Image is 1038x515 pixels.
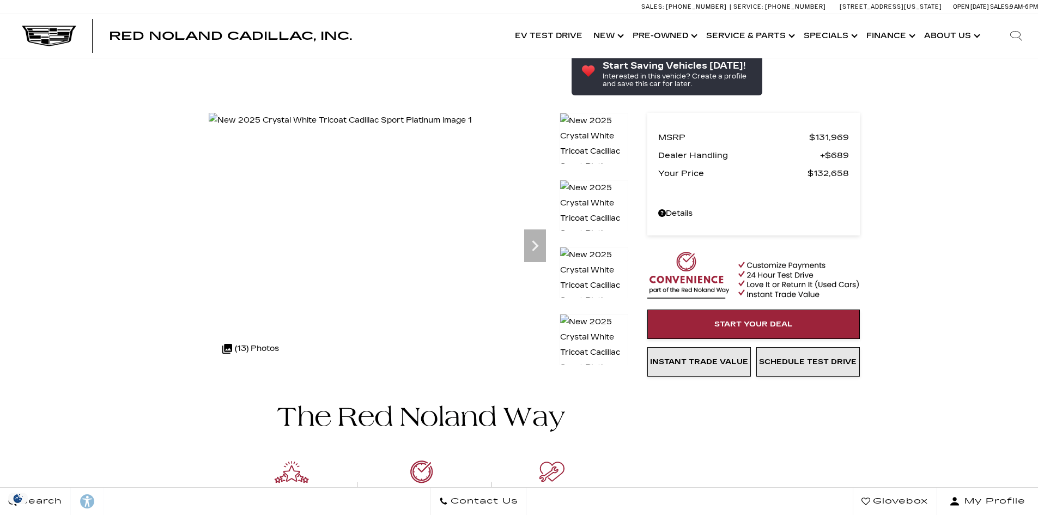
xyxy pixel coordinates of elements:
[870,494,928,509] span: Glovebox
[560,314,628,391] img: New 2025 Crystal White Tricoat Cadillac Sport Platinum image 4
[509,14,588,58] a: EV Test Drive
[853,488,937,515] a: Glovebox
[109,29,352,43] span: Red Noland Cadillac, Inc.
[953,3,989,10] span: Open [DATE]
[650,358,748,366] span: Instant Trade Value
[588,14,627,58] a: New
[666,3,727,10] span: [PHONE_NUMBER]
[647,347,751,377] a: Instant Trade Value
[109,31,352,41] a: Red Noland Cadillac, Inc.
[5,493,31,504] section: Click to Open Cookie Consent Modal
[759,358,857,366] span: Schedule Test Drive
[209,113,472,128] img: New 2025 Crystal White Tricoat Cadillac Sport Platinum image 1
[840,3,942,10] a: [STREET_ADDRESS][US_STATE]
[658,130,849,145] a: MSRP $131,969
[658,148,820,163] span: Dealer Handling
[17,494,62,509] span: Search
[430,488,527,515] a: Contact Us
[765,3,826,10] span: [PHONE_NUMBER]
[990,3,1010,10] span: Sales:
[647,310,860,339] a: Start Your Deal
[627,14,701,58] a: Pre-Owned
[733,3,763,10] span: Service:
[658,166,808,181] span: Your Price
[448,494,518,509] span: Contact Us
[730,4,829,10] a: Service: [PHONE_NUMBER]
[217,336,284,362] div: (13) Photos
[560,180,628,257] img: New 2025 Crystal White Tricoat Cadillac Sport Platinum image 2
[560,247,628,324] img: New 2025 Crystal White Tricoat Cadillac Sport Platinum image 3
[756,347,860,377] a: Schedule Test Drive
[658,206,849,221] a: Details
[524,229,546,262] div: Next
[641,4,730,10] a: Sales: [PHONE_NUMBER]
[714,320,793,329] span: Start Your Deal
[808,166,849,181] span: $132,658
[658,166,849,181] a: Your Price $132,658
[937,488,1038,515] button: Open user profile menu
[919,14,984,58] a: About Us
[960,494,1025,509] span: My Profile
[861,14,919,58] a: Finance
[798,14,861,58] a: Specials
[641,3,664,10] span: Sales:
[22,26,76,46] img: Cadillac Dark Logo with Cadillac White Text
[820,148,849,163] span: $689
[560,113,628,190] img: New 2025 Crystal White Tricoat Cadillac Sport Platinum image 1
[5,493,31,504] img: Opt-Out Icon
[701,14,798,58] a: Service & Parts
[1010,3,1038,10] span: 9 AM-6 PM
[658,130,809,145] span: MSRP
[809,130,849,145] span: $131,969
[658,148,849,163] a: Dealer Handling $689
